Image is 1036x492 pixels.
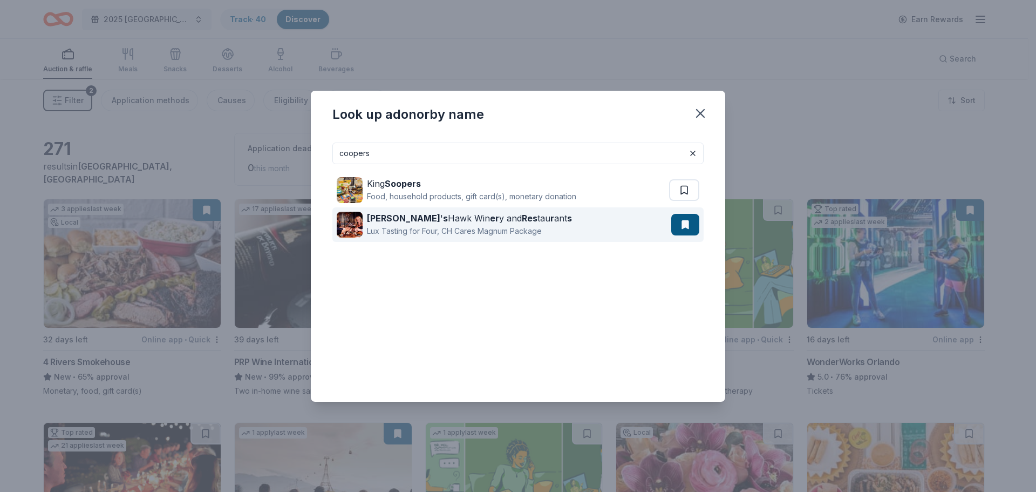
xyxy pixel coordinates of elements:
[332,143,704,164] input: Search
[367,190,576,203] div: Food, household products, gift card(s), monetary donation
[522,213,537,224] strong: Res
[367,177,576,190] div: King
[367,213,440,224] strong: [PERSON_NAME]
[490,213,499,224] strong: er
[367,212,572,225] div: ' Hawk Win y and tau ant
[337,177,363,203] img: Image for King Soopers
[550,213,554,224] strong: r
[367,225,572,238] div: Lux Tasting for Four, CH Cares Magnum Package
[567,213,572,224] strong: s
[385,178,421,189] strong: Soopers
[332,106,484,123] div: Look up a donor by name
[443,213,448,224] strong: s
[337,212,363,238] img: Image for Cooper's Hawk Winery and Restaurants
